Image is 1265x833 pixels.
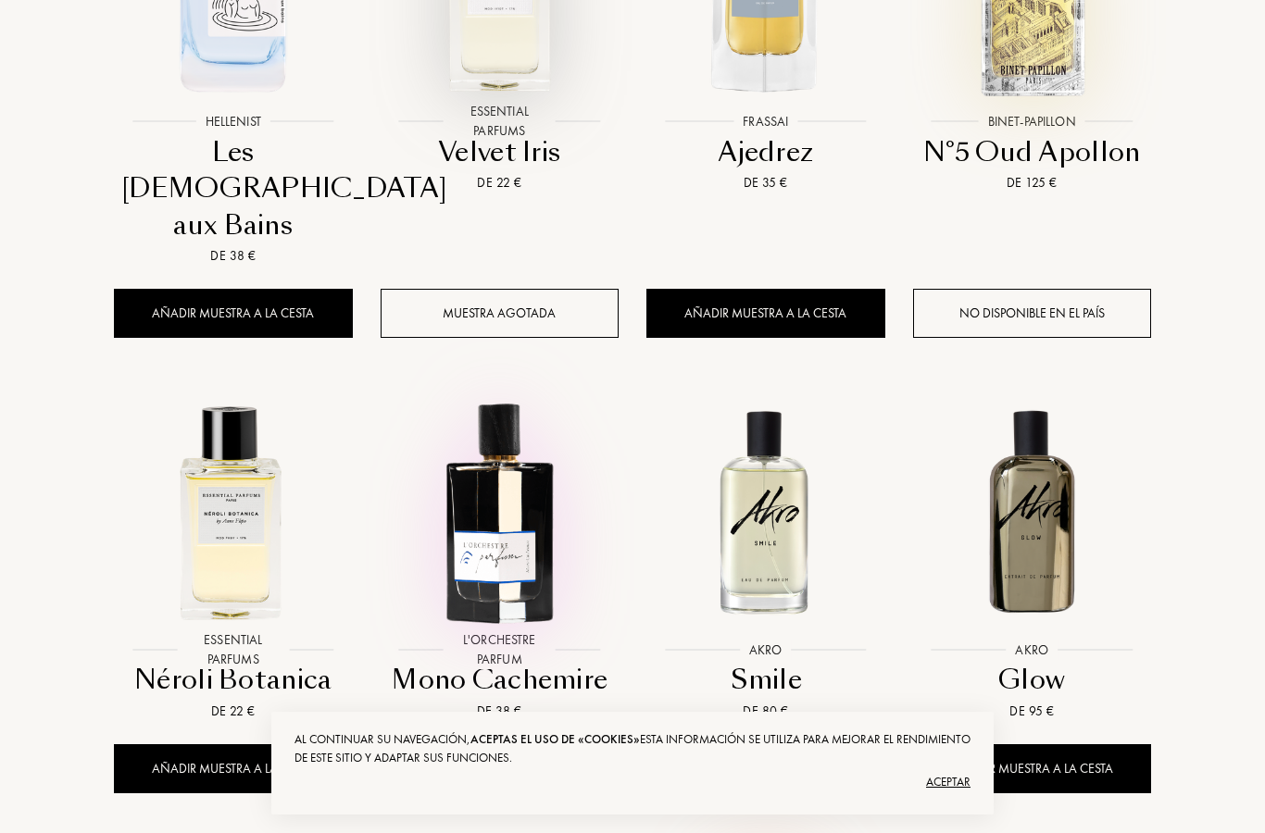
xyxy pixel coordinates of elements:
div: Añadir muestra a la cesta [114,744,353,793]
div: Mono Cachemire [388,662,612,698]
div: Néroli Botanica [121,662,345,698]
div: De 38 € [388,702,612,721]
div: De 22 € [121,702,345,721]
img: Smile Akro [645,391,885,630]
div: De 35 € [654,173,878,193]
a: Glow AkroAkroGlowDe 95 € [913,370,1152,744]
img: Néroli Botanica Essential Parfums [113,391,353,630]
div: N°5 Oud Apollon [921,134,1145,170]
div: No disponible en el país [913,289,1152,338]
div: De 38 € [121,246,345,266]
img: Mono Cachemire L'Orchestre Parfum [380,391,620,630]
span: aceptas el uso de «cookies» [470,731,640,747]
div: Smile [654,662,878,698]
div: Añadir muestra a la cesta [114,289,353,338]
div: Glow [921,662,1145,698]
div: Aceptar [294,767,971,797]
div: Añadir muestra a la cesta [646,289,885,338]
div: De 22 € [388,173,612,193]
div: De 95 € [921,702,1145,721]
a: Mono Cachemire L'Orchestre ParfumL'Orchestre ParfumMono CachemireDe 38 € [381,370,620,744]
div: De 80 € [654,702,878,721]
div: Muestra agotada [381,289,620,338]
a: Smile AkroAkroSmileDe 80 € [646,370,885,744]
div: Al continuar su navegación, Esta información se utiliza para mejorar el rendimiento de este sitio... [294,730,971,767]
div: Velvet Iris [388,134,612,170]
div: Añadir muestra a la cesta [913,744,1152,793]
a: Néroli Botanica Essential ParfumsEssential ParfumsNéroli BotanicaDe 22 € [114,370,353,744]
div: Ajedrez [654,134,878,170]
div: Les [DEMOGRAPHIC_DATA] aux Bains [121,134,345,243]
div: De 125 € [921,173,1145,193]
img: Glow Akro [912,391,1152,630]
